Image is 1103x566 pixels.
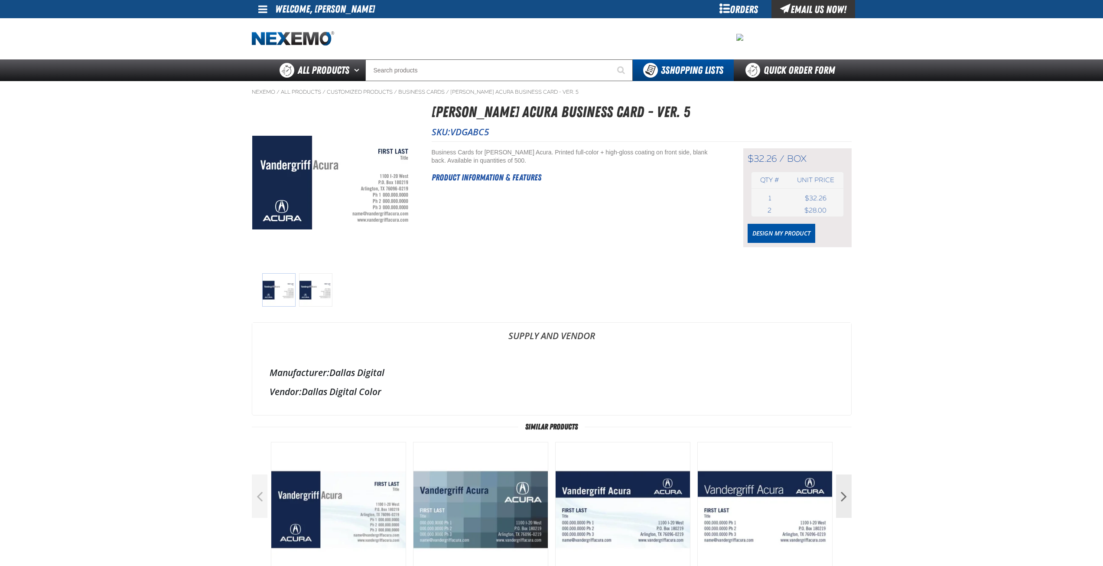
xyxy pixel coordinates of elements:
[327,88,393,95] a: Customized Products
[748,224,815,243] a: Design My Product
[432,126,852,138] p: SKU:
[734,59,851,81] a: Quick Order Form
[788,172,843,188] th: Unit price
[432,171,722,184] h2: Product Information & Features
[277,88,280,95] span: /
[252,31,334,46] img: Nexemo logo
[270,386,834,398] div: Dallas Digital Color
[252,31,334,46] a: Home
[518,422,585,431] span: Similar Products
[450,126,489,138] span: VDGABC5
[768,206,771,214] span: 2
[661,64,723,76] span: Shopping Lists
[633,59,734,81] button: You have 3 Shopping Lists. Open to view details
[748,153,777,164] span: $32.26
[836,474,852,518] button: Next
[779,153,784,164] span: /
[787,153,807,164] span: box
[252,136,416,229] img: Vandergriff Acura Business Card - Ver. 5
[351,59,365,81] button: Open All Products pages
[450,88,579,95] a: [PERSON_NAME] Acura Business Card - Ver. 5
[432,148,722,165] div: Business Cards for [PERSON_NAME] Acura. Printed full-color + high-gloss coating on front side, bl...
[661,64,665,76] strong: 3
[299,273,332,307] img: Vandergriff Acura Business Card - Ver. 5
[736,34,743,41] img: 08cb5c772975e007c414e40fb9967a9c.jpeg
[252,323,851,349] a: Supply and Vendor
[398,88,445,95] a: Business Cards
[432,101,852,124] h1: [PERSON_NAME] Acura Business Card - Ver. 5
[252,88,275,95] a: Nexemo
[298,62,349,78] span: All Products
[768,194,771,202] span: 1
[394,88,397,95] span: /
[252,474,267,518] button: Previous
[270,366,329,379] label: Manufacturer:
[611,59,633,81] button: Start Searching
[446,88,449,95] span: /
[281,88,321,95] a: All Products
[270,366,834,379] div: Dallas Digital
[270,386,302,398] label: Vendor:
[788,204,843,216] td: $28.00
[262,273,296,307] img: Vandergriff Acura Business Card - Ver. 5
[365,59,633,81] input: Search
[752,172,788,188] th: Qty #
[788,192,843,204] td: $32.26
[252,88,852,95] nav: Breadcrumbs
[322,88,325,95] span: /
